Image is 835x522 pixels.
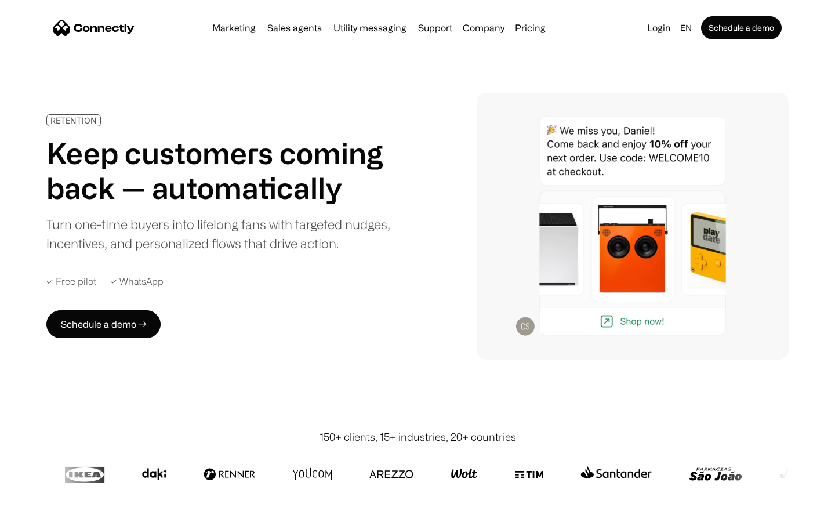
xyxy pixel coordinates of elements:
[263,23,326,32] a: Sales agents
[50,116,97,125] div: RETENTION
[413,23,457,32] a: Support
[463,20,504,36] div: Company
[329,23,411,32] a: Utility messaging
[46,215,399,253] div: Turn one-time buyers into lifelong fans with targeted nudges, incentives, and personalized flows ...
[23,502,70,518] ul: Language list
[46,136,399,205] h1: Keep customers coming back — automatically
[110,276,164,287] div: ✓ WhatsApp
[642,20,676,36] a: Login
[680,20,692,36] div: en
[510,23,550,32] a: Pricing
[701,16,782,39] a: Schedule a demo
[46,276,96,287] div: ✓ Free pilot
[208,23,260,32] a: Marketing
[46,310,161,338] a: Schedule a demo →
[320,429,516,445] div: 150+ clients, 15+ industries, 20+ countries
[12,501,70,518] aside: Language selected: English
